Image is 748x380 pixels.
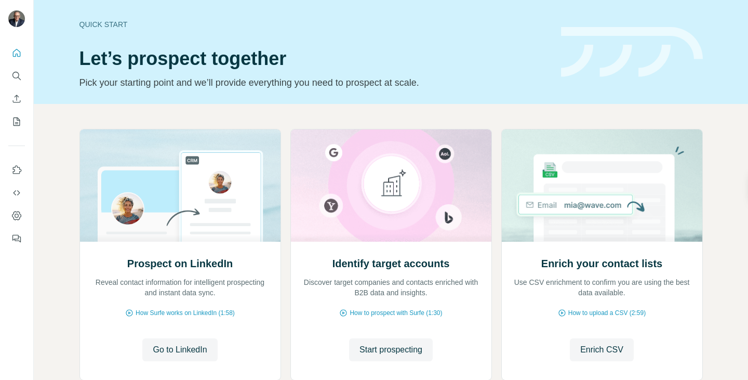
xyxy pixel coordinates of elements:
[301,277,481,298] p: Discover target companies and contacts enriched with B2B data and insights.
[79,129,281,242] img: Prospect on LinkedIn
[127,256,233,271] h2: Prospect on LinkedIn
[541,256,662,271] h2: Enrich your contact lists
[79,48,549,69] h1: Let’s prospect together
[136,308,235,318] span: How Surfe works on LinkedIn (1:58)
[153,344,207,356] span: Go to LinkedIn
[8,206,25,225] button: Dashboard
[79,19,549,30] div: Quick start
[350,308,442,318] span: How to prospect with Surfe (1:30)
[580,344,623,356] span: Enrich CSV
[79,75,549,90] p: Pick your starting point and we’ll provide everything you need to prospect at scale.
[8,67,25,85] button: Search
[570,338,634,361] button: Enrich CSV
[561,27,703,77] img: banner
[8,229,25,248] button: Feedback
[8,89,25,108] button: Enrich CSV
[8,184,25,202] button: Use Surfe API
[568,308,646,318] span: How to upload a CSV (2:59)
[142,338,217,361] button: Go to LinkedIn
[290,129,492,242] img: Identify target accounts
[349,338,433,361] button: Start prospecting
[8,44,25,62] button: Quick start
[332,256,450,271] h2: Identify target accounts
[90,277,270,298] p: Reveal contact information for intelligent prospecting and instant data sync.
[512,277,692,298] p: Use CSV enrichment to confirm you are using the best data available.
[8,112,25,131] button: My lists
[359,344,422,356] span: Start prospecting
[8,161,25,179] button: Use Surfe on LinkedIn
[8,10,25,27] img: Avatar
[501,129,703,242] img: Enrich your contact lists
